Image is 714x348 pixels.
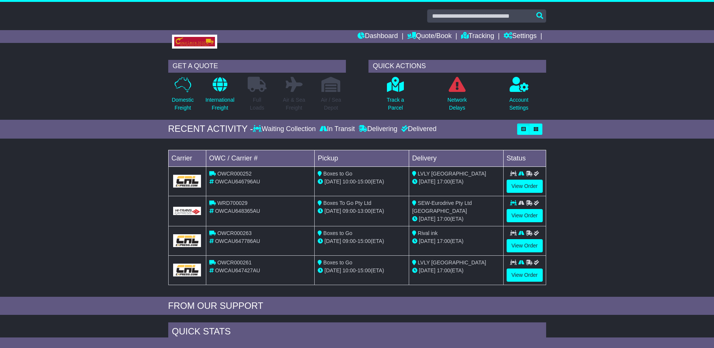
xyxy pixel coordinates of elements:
[419,179,435,185] span: [DATE]
[168,322,546,343] div: Quick Stats
[168,301,546,311] div: FROM OUR SUPPORT
[447,76,467,116] a: NetworkDelays
[173,207,201,215] img: GetCarrierServiceLogo
[448,96,467,112] p: Network Delays
[324,208,341,214] span: [DATE]
[215,179,260,185] span: OWCAU646796AU
[437,238,450,244] span: 17:00
[173,175,201,188] img: GetCarrierServiceLogo
[509,76,529,116] a: AccountSettings
[323,171,352,177] span: Boxes to Go
[399,125,437,133] div: Delivered
[171,76,194,116] a: DomesticFreight
[343,179,356,185] span: 10:00
[407,30,452,43] a: Quote/Book
[215,238,260,244] span: OWCAU647786AU
[215,208,260,214] span: OWCAU648365AU
[248,96,266,112] p: Full Loads
[509,96,528,112] p: Account Settings
[217,259,251,266] span: OWCR000261
[358,179,371,185] span: 15:00
[412,178,500,186] div: (ETA)
[412,200,472,214] span: SEW-Eurodrive Pty Ltd [GEOGRAPHIC_DATA]
[343,267,356,273] span: 10:00
[318,237,406,245] div: - (ETA)
[168,60,346,73] div: GET A QUOTE
[323,200,371,206] span: Boxes To Go Pty Ltd
[419,267,435,273] span: [DATE]
[386,76,404,116] a: Track aParcel
[437,267,450,273] span: 17:00
[504,30,537,43] a: Settings
[419,238,435,244] span: [DATE]
[418,259,486,266] span: LVLY [GEOGRAPHIC_DATA]
[206,150,315,166] td: OWC / Carrier #
[324,267,341,273] span: [DATE]
[253,125,317,133] div: Waiting Collection
[283,96,305,112] p: Air & Sea Freight
[206,96,234,112] p: International Freight
[168,124,253,134] div: RECENT ACTIVITY -
[437,216,450,222] span: 17:00
[507,269,543,282] a: View Order
[324,179,341,185] span: [DATE]
[418,230,438,236] span: Rival ink
[358,238,371,244] span: 15:00
[173,264,201,276] img: GetCarrierServiceLogo
[358,30,398,43] a: Dashboard
[168,150,206,166] td: Carrier
[412,237,500,245] div: (ETA)
[418,171,486,177] span: LVLY [GEOGRAPHIC_DATA]
[358,208,371,214] span: 13:00
[318,207,406,215] div: - (ETA)
[321,96,341,112] p: Air / Sea Depot
[503,150,546,166] td: Status
[318,125,357,133] div: In Transit
[318,178,406,186] div: - (ETA)
[343,238,356,244] span: 09:00
[318,267,406,275] div: - (ETA)
[324,238,341,244] span: [DATE]
[412,267,500,275] div: (ETA)
[173,234,201,247] img: GetCarrierServiceLogo
[461,30,494,43] a: Tracking
[315,150,409,166] td: Pickup
[358,267,371,273] span: 15:00
[419,216,435,222] span: [DATE]
[323,259,352,266] span: Boxes to Go
[507,239,543,252] a: View Order
[507,180,543,193] a: View Order
[217,230,251,236] span: OWCR000263
[217,200,247,206] span: WRD700029
[215,267,260,273] span: OWCAU647427AU
[412,215,500,223] div: (ETA)
[357,125,399,133] div: Delivering
[205,76,235,116] a: InternationalFreight
[409,150,503,166] td: Delivery
[368,60,546,73] div: QUICK ACTIONS
[387,96,404,112] p: Track a Parcel
[507,209,543,222] a: View Order
[172,96,193,112] p: Domestic Freight
[437,179,450,185] span: 17:00
[323,230,352,236] span: Boxes to Go
[217,171,251,177] span: OWCR000252
[343,208,356,214] span: 09:00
